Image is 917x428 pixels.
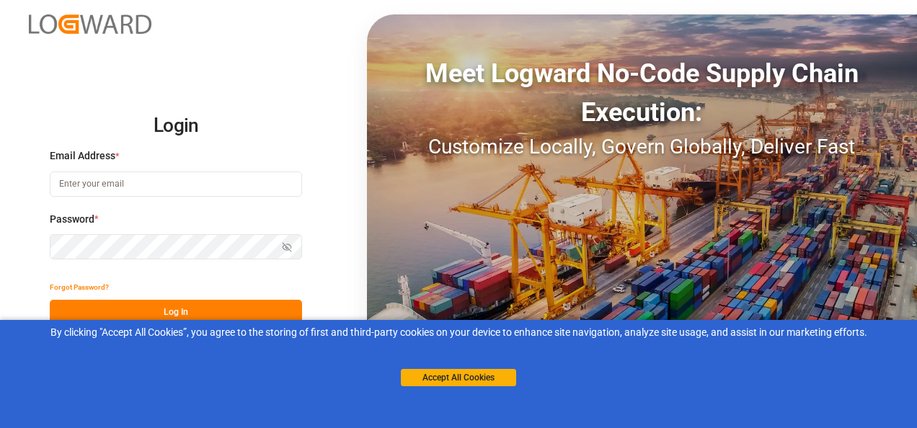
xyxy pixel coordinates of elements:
div: Meet Logward No-Code Supply Chain Execution: [367,54,917,132]
img: Logward_new_orange.png [29,14,151,34]
h2: Login [50,103,302,149]
input: Enter your email [50,171,302,197]
span: Password [50,212,94,227]
button: Forgot Password? [50,275,109,300]
button: Log In [50,300,302,325]
div: Customize Locally, Govern Globally, Deliver Fast [367,132,917,162]
div: By clicking "Accept All Cookies”, you agree to the storing of first and third-party cookies on yo... [10,325,907,340]
button: Accept All Cookies [401,369,516,386]
span: Email Address [50,148,115,164]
